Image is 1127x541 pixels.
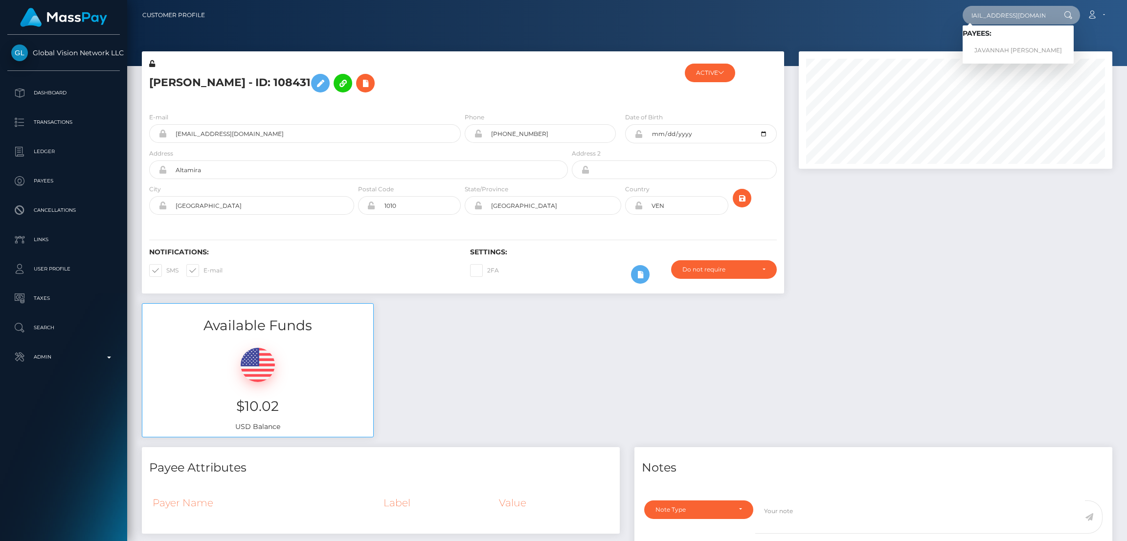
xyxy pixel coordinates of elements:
[11,232,116,247] p: Links
[11,115,116,130] p: Transactions
[963,6,1055,24] input: Search...
[7,198,120,223] a: Cancellations
[7,48,120,57] span: Global Vision Network LLC
[142,336,373,437] div: USD Balance
[149,113,168,122] label: E-mail
[149,490,380,516] th: Payer Name
[142,5,205,25] a: Customer Profile
[358,185,394,194] label: Postal Code
[11,45,28,61] img: Global Vision Network LLC
[11,350,116,364] p: Admin
[7,316,120,340] a: Search
[11,174,116,188] p: Payees
[7,169,120,193] a: Payees
[496,490,612,516] th: Value
[625,113,663,122] label: Date of Birth
[642,459,1105,476] h4: Notes
[465,185,508,194] label: State/Province
[7,110,120,135] a: Transactions
[7,345,120,369] a: Admin
[7,227,120,252] a: Links
[11,86,116,100] p: Dashboard
[20,8,107,27] img: MassPay Logo
[11,262,116,276] p: User Profile
[149,248,455,256] h6: Notifications:
[11,320,116,335] p: Search
[7,81,120,105] a: Dashboard
[963,42,1074,60] a: JAVANNAH [PERSON_NAME]
[625,185,650,194] label: Country
[963,29,1074,38] h6: Payees:
[572,149,601,158] label: Address 2
[380,490,496,516] th: Label
[11,291,116,306] p: Taxes
[7,286,120,311] a: Taxes
[150,397,366,416] h3: $10.02
[644,500,753,519] button: Note Type
[7,257,120,281] a: User Profile
[11,144,116,159] p: Ledger
[470,248,776,256] h6: Settings:
[149,459,612,476] h4: Payee Attributes
[149,264,179,277] label: SMS
[470,264,499,277] label: 2FA
[11,203,116,218] p: Cancellations
[655,506,731,514] div: Note Type
[671,260,777,279] button: Do not require
[186,264,223,277] label: E-mail
[7,139,120,164] a: Ledger
[685,64,735,82] button: ACTIVE
[682,266,754,273] div: Do not require
[149,185,161,194] label: City
[142,316,373,335] h3: Available Funds
[465,113,484,122] label: Phone
[241,348,275,382] img: USD.png
[149,149,173,158] label: Address
[149,69,563,97] h5: [PERSON_NAME] - ID: 108431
